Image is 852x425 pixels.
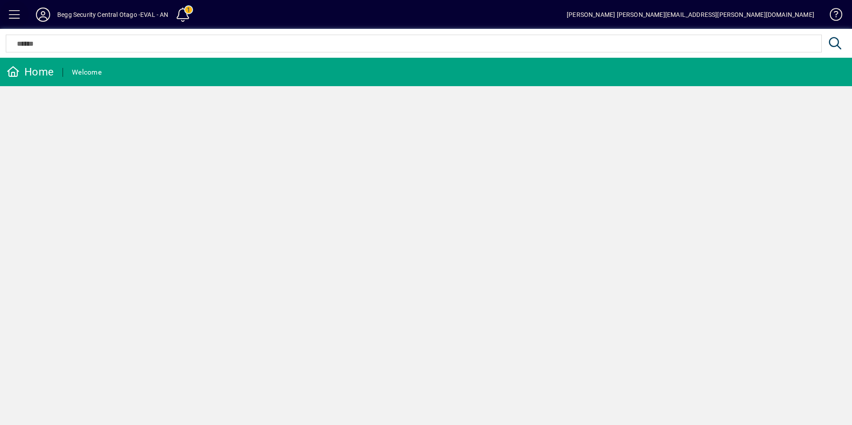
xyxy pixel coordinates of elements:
[567,8,814,22] div: [PERSON_NAME] [PERSON_NAME][EMAIL_ADDRESS][PERSON_NAME][DOMAIN_NAME]
[57,8,169,22] div: Begg Security Central Otago -EVAL - AN
[823,2,841,31] a: Knowledge Base
[72,65,102,79] div: Welcome
[7,65,54,79] div: Home
[29,7,57,23] button: Profile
